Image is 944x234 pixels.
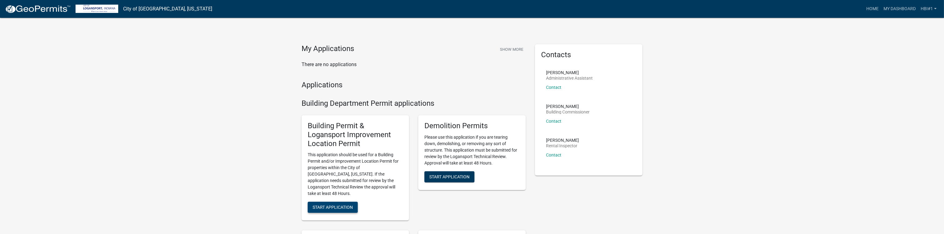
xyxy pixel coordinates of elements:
p: Please use this application if you are tearing down, demolishing, or removing any sort of structu... [424,134,520,166]
p: Administrative Assistant [546,76,593,80]
a: HBI#1 [918,3,939,15]
a: Home [864,3,881,15]
button: Start Application [424,171,474,182]
p: [PERSON_NAME] [546,70,593,75]
a: Contact [546,153,561,157]
p: Building Commissioner [546,110,590,114]
p: [PERSON_NAME] [546,138,579,142]
button: Start Application [308,202,358,213]
h5: Demolition Permits [424,121,520,130]
a: Contact [546,85,561,90]
p: This application should be used for a Building Permit and/or Improvement Location Permit for prop... [308,152,403,197]
span: Start Application [429,174,470,179]
a: My Dashboard [881,3,918,15]
a: City of [GEOGRAPHIC_DATA], [US_STATE] [123,4,212,14]
a: Contact [546,119,561,124]
img: City of Logansport, Indiana [76,5,118,13]
h5: Building Permit & Logansport Improvement Location Permit [308,121,403,148]
button: Show More [497,44,526,54]
h4: My Applications [302,44,354,54]
p: [PERSON_NAME] [546,104,590,109]
span: Start Application [313,205,353,210]
p: There are no applications [302,61,526,68]
h4: Applications [302,81,526,89]
h4: Building Department Permit applications [302,99,526,108]
h5: Contacts [541,50,636,59]
p: Rental Inspector [546,144,579,148]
